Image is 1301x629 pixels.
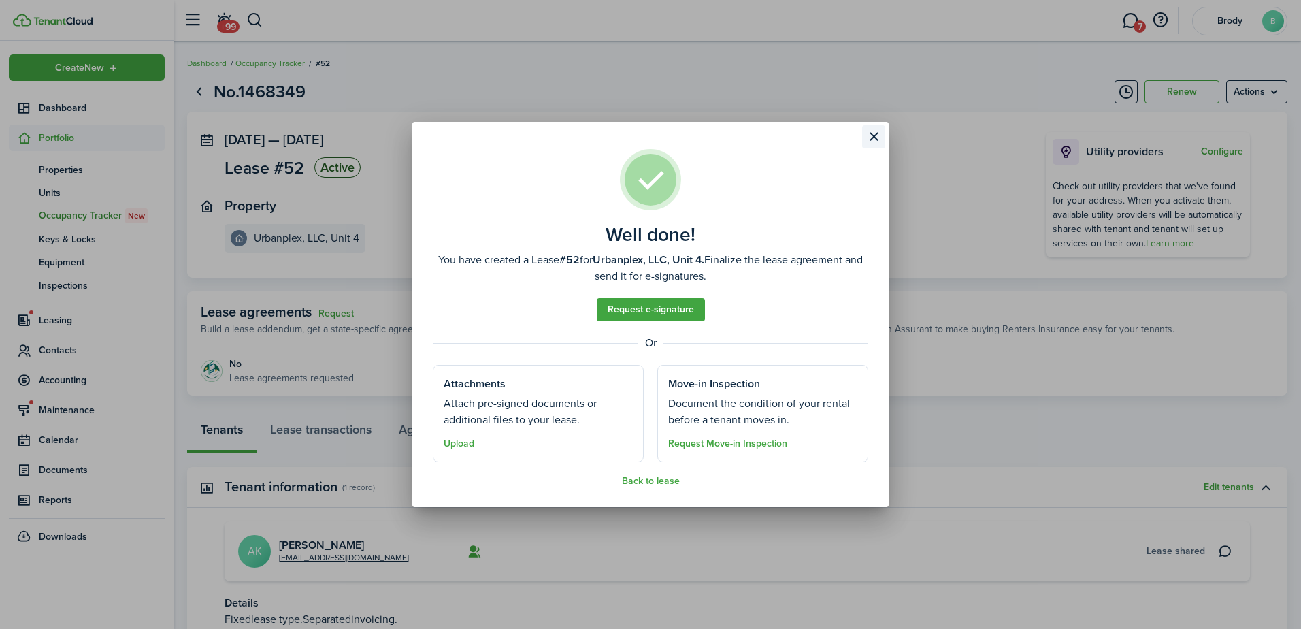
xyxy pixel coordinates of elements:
[622,476,680,487] button: Back to lease
[444,438,474,449] button: Upload
[668,438,787,449] button: Request Move-in Inspection
[559,252,580,268] b: #52
[593,252,704,268] b: Urbanplex, LLC, Unit 4.
[433,335,868,351] well-done-separator: Or
[433,252,868,285] well-done-description: You have created a Lease for Finalize the lease agreement and send it for e-signatures.
[444,376,506,392] well-done-section-title: Attachments
[862,125,885,148] button: Close modal
[668,376,760,392] well-done-section-title: Move-in Inspection
[597,298,705,321] a: Request e-signature
[444,396,633,428] well-done-section-description: Attach pre-signed documents or additional files to your lease.
[606,224,695,246] well-done-title: Well done!
[668,396,857,428] well-done-section-description: Document the condition of your rental before a tenant moves in.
